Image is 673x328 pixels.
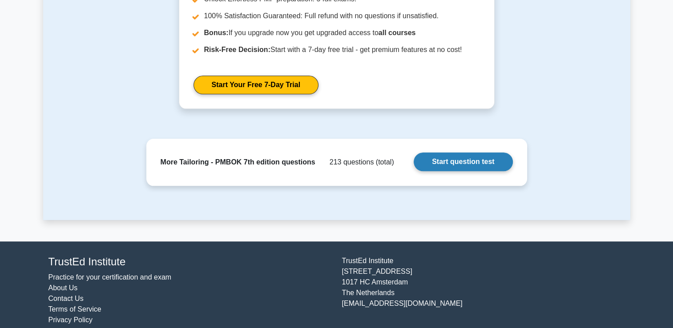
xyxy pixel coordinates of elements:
[161,157,315,168] div: More Tailoring - PMBOK 7th edition questions
[326,157,394,168] div: 213 questions (total)
[48,273,172,281] a: Practice for your certification and exam
[48,316,93,324] a: Privacy Policy
[48,295,84,302] a: Contact Us
[48,284,78,292] a: About Us
[193,76,318,94] a: Start Your Free 7-Day Trial
[414,152,512,171] a: Start question test
[48,256,331,268] h4: TrustEd Institute
[337,256,630,325] div: TrustEd Institute [STREET_ADDRESS] 1017 HC Amsterdam The Netherlands [EMAIL_ADDRESS][DOMAIN_NAME]
[48,305,101,313] a: Terms of Service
